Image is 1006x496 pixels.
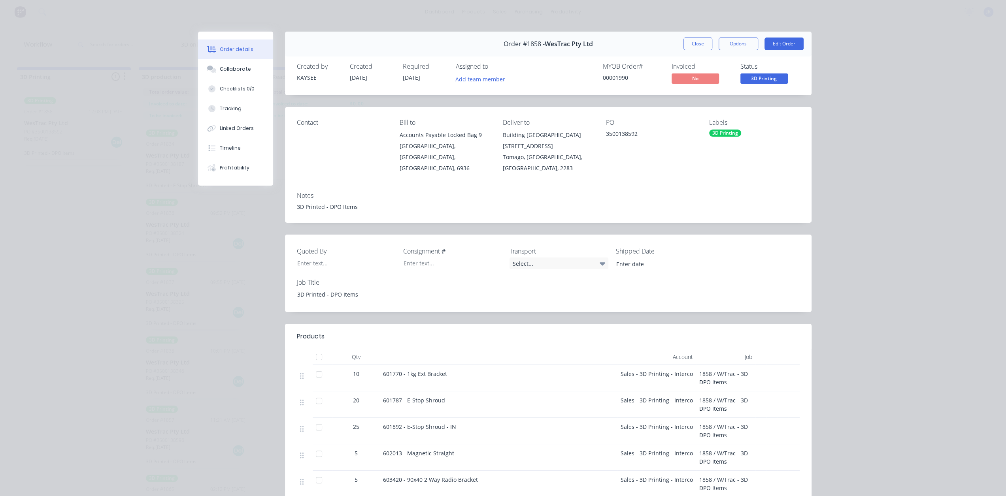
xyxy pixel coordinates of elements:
button: 3D Printing [740,73,788,85]
button: Tracking [198,99,273,118]
span: Order #1858 - [504,40,545,48]
span: WesTrac Pty Ltd [545,40,593,48]
span: 601770 - 1kg Ext Bracket [383,370,447,378]
div: PO [606,119,696,126]
div: Collaborate [220,66,251,73]
span: 25 [353,423,359,431]
div: 3D Printed - DPO Items [291,289,390,300]
div: Checklists 0/0 [220,85,255,92]
span: 20 [353,396,359,404]
span: 5 [355,449,358,457]
span: 601787 - E-Stop Shroud [383,396,445,404]
div: Products [297,332,325,341]
label: Job Title [297,278,396,287]
div: KAYSEE [297,73,340,82]
span: 10 [353,370,359,378]
label: Consignment # [403,246,502,256]
div: Bill to [400,119,490,126]
button: Checklists 0/0 [198,79,273,99]
div: Created [350,63,393,70]
div: Qty [332,349,380,365]
div: 3D Printed - DPO Items [297,203,800,211]
div: Created by [297,63,340,70]
span: 601892 - E-Stop Shroud - IN [383,423,456,430]
div: Building [GEOGRAPHIC_DATA][STREET_ADDRESS] [503,130,593,152]
button: Collaborate [198,59,273,79]
div: Sales - 3D Printing - Interco [617,365,696,391]
div: Accounts Payable Locked Bag 9[GEOGRAPHIC_DATA], [GEOGRAPHIC_DATA], [GEOGRAPHIC_DATA], 6936 [400,130,490,174]
div: Notes [297,192,800,199]
button: Add team member [456,73,510,84]
span: [DATE] [350,74,367,81]
div: 1858 / W/Trac - 3D DPO Items [696,444,755,471]
div: Assigned to [456,63,535,70]
div: Sales - 3D Printing - Interco [617,418,696,444]
div: Timeline [220,145,241,152]
label: Quoted By [297,246,396,256]
div: Account [617,349,696,365]
div: 1858 / W/Trac - 3D DPO Items [696,365,755,391]
div: Deliver to [503,119,593,126]
button: Add team member [451,73,509,84]
div: Sales - 3D Printing - Interco [617,444,696,471]
div: Select... [510,257,608,269]
div: Profitability [220,164,249,171]
div: MYOB Order # [603,63,662,70]
input: Enter date [611,258,709,270]
div: [GEOGRAPHIC_DATA], [GEOGRAPHIC_DATA], [GEOGRAPHIC_DATA], 6936 [400,141,490,174]
div: Job [696,349,755,365]
button: Edit Order [764,38,804,50]
button: Linked Orders [198,118,273,138]
button: Timeline [198,138,273,158]
div: Sales - 3D Printing - Interco [617,391,696,418]
button: Close [683,38,712,50]
span: 603420 - 90x40 2 Way Radio Bracket [383,476,478,483]
div: Tracking [220,105,242,112]
span: 5 [355,475,358,484]
span: 602013 - Magnetic Straight [383,449,454,457]
button: Options [719,38,758,50]
div: Linked Orders [220,125,254,132]
div: 3D Printing [709,130,741,137]
div: 3500138592 [606,130,696,141]
div: Contact [297,119,387,126]
span: No [672,73,719,83]
button: Order details [198,39,273,59]
div: Building [GEOGRAPHIC_DATA][STREET_ADDRESS]Tomago, [GEOGRAPHIC_DATA], [GEOGRAPHIC_DATA], 2283 [503,130,593,174]
button: Profitability [198,158,273,178]
div: Order details [220,46,253,53]
div: Status [740,63,800,70]
div: 1858 / W/Trac - 3D DPO Items [696,418,755,444]
div: Required [403,63,446,70]
label: Transport [510,246,608,256]
span: 3D Printing [740,73,788,83]
div: Labels [709,119,800,126]
div: 1858 / W/Trac - 3D DPO Items [696,391,755,418]
div: Accounts Payable Locked Bag 9 [400,130,490,141]
span: [DATE] [403,74,420,81]
div: Tomago, [GEOGRAPHIC_DATA], [GEOGRAPHIC_DATA], 2283 [503,152,593,174]
div: 00001990 [603,73,662,82]
label: Shipped Date [616,246,715,256]
div: Invoiced [672,63,731,70]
